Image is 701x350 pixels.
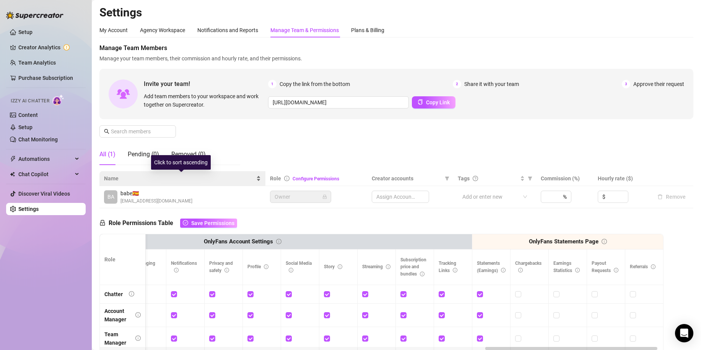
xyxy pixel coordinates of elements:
div: Click to sort ascending [151,155,211,170]
span: Role [270,175,281,181]
div: Manage Team & Permissions [270,26,339,34]
span: Social Media [286,261,312,273]
span: Subscription price and bundles [400,257,426,277]
a: Discover Viral Videos [18,191,70,197]
a: Setup [18,29,33,35]
span: filter [443,173,451,184]
span: Approve their request [633,80,684,88]
span: info-circle [135,335,141,341]
span: info-circle [276,239,281,244]
span: Name [104,174,255,183]
span: info-circle [135,312,141,318]
th: Commission (%) [536,171,593,186]
span: info-circle [501,268,506,272]
span: Izzy AI Chatter [11,97,49,105]
img: Chat Copilot [10,172,15,177]
span: thunderbolt [10,156,16,162]
div: Account Manager [104,307,129,324]
span: info-circle [575,268,580,272]
a: Creator Analytics exclamation-circle [18,41,80,53]
img: logo-BBDzfeDw.svg [6,11,63,19]
span: search [104,129,109,134]
span: Creator accounts [372,174,442,183]
span: Invite your team! [144,79,268,89]
span: info-circle [518,268,523,272]
div: Agency Workspace [140,26,185,34]
th: Role [100,234,146,285]
span: info-circle [420,272,425,276]
span: filter [445,176,449,181]
th: Hourly rate ($) [593,171,650,186]
span: Statements (Earnings) [477,261,506,273]
span: info-circle [174,268,179,272]
span: info-circle [602,239,607,244]
span: info-circle [264,264,268,269]
strong: OnlyFans Account Settings [204,238,273,245]
span: info-circle [129,291,134,297]
span: Referrals [630,264,655,269]
span: Save Permissions [191,220,234,226]
div: Pending (0) [128,150,159,159]
div: All (1) [99,150,115,159]
a: Settings [18,206,39,212]
div: Plans & Billing [351,26,384,34]
div: Notifications and Reports [197,26,258,34]
span: check-circle [183,220,188,225]
button: Copy Link [412,96,455,109]
span: Streaming [362,264,390,269]
strong: OnlyFans Statements Page [529,238,599,245]
input: Search members [111,127,165,136]
th: Name [99,171,265,186]
span: Automations [18,153,73,165]
a: Team Analytics [18,60,56,66]
span: info-circle [284,176,290,181]
a: Setup [18,124,33,130]
span: info-circle [651,264,655,269]
span: 2 [453,80,461,88]
span: info-circle [224,268,229,272]
h2: Settings [99,5,693,20]
span: lock [99,220,106,226]
button: Save Permissions [180,219,237,228]
span: [EMAIL_ADDRESS][DOMAIN_NAME] [120,198,192,205]
a: Purchase Subscription [18,75,73,81]
span: BA [107,193,114,201]
span: Manage your team members, their commission and hourly rate, and their permissions. [99,54,693,63]
span: 1 [268,80,276,88]
span: question-circle [473,176,478,181]
div: Removed (0) [171,150,206,159]
span: info-circle [338,264,342,269]
span: info-circle [453,268,457,272]
span: Earnings Statistics [553,261,580,273]
span: info-circle [289,268,293,272]
span: Copy Link [426,99,450,105]
span: info-circle [386,264,390,269]
a: Configure Permissions [293,176,339,181]
span: Chargebacks [515,261,542,273]
button: Remove [654,192,689,201]
span: Notifications [171,261,197,273]
span: 3 [622,80,630,88]
span: Chat Copilot [18,168,73,180]
span: filter [528,176,532,181]
a: Content [18,112,38,118]
span: Privacy and safety [209,261,233,273]
span: Copy the link from the bottom [280,80,350,88]
span: Owner [275,191,327,203]
span: Share it with your team [464,80,519,88]
span: Add team members to your workspace and work together on Supercreator. [144,92,265,109]
span: Manage Team Members [99,44,693,53]
div: My Account [99,26,128,34]
span: info-circle [614,268,618,272]
img: AI Chatter [52,94,64,105]
span: babe 🇪🇸 [120,189,192,198]
span: copy [418,99,423,105]
span: filter [526,173,534,184]
span: Story [324,264,342,269]
span: Tags [458,174,470,183]
h5: Role Permissions Table [99,219,237,228]
div: Open Intercom Messenger [675,324,693,342]
span: lock [322,194,327,199]
span: Payout Requests [592,261,618,273]
div: Chatter [104,290,123,298]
